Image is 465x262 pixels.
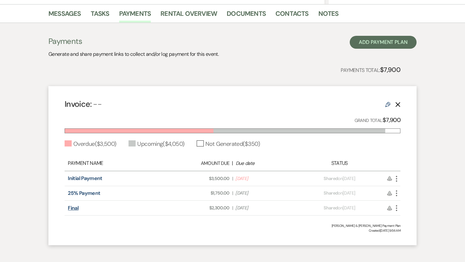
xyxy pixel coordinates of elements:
[275,8,309,23] a: Contacts
[324,176,338,181] span: Shared
[232,205,233,211] span: |
[170,190,230,196] span: $1,750.00
[68,159,167,167] div: Payment Name
[93,99,102,109] span: --
[355,116,401,125] p: Grand Total:
[197,140,260,148] div: Not Generated ( $350 )
[235,190,295,196] span: [DATE]
[170,205,230,211] span: $2,300.00
[298,175,381,182] div: on [DATE]
[324,205,338,211] span: Shared
[167,159,298,167] div: |
[232,190,233,196] span: |
[383,116,400,124] strong: $7,900
[68,175,102,182] a: Initial Payment
[298,190,381,196] div: on [DATE]
[91,8,109,23] a: Tasks
[160,8,217,23] a: Rental Overview
[65,140,116,148] div: Overdue ( $3,500 )
[235,175,295,182] span: [DATE]
[68,190,100,196] a: 25% Payment
[129,140,184,148] div: Upcoming ( $4,050 )
[227,8,266,23] a: Documents
[170,175,230,182] span: $3,500.00
[324,190,338,196] span: Shared
[119,8,151,23] a: Payments
[298,205,381,211] div: on [DATE]
[341,65,400,75] p: Payments Total:
[380,65,400,74] strong: $7,900
[350,36,417,49] button: Add Payment Plan
[65,223,400,228] div: [PERSON_NAME] & [PERSON_NAME] Payment Plan
[236,160,295,167] div: Due date
[48,50,219,58] p: Generate and share payment links to collect and/or log payment for this event.
[48,36,219,47] h3: Payments
[65,98,102,110] h4: Invoice:
[232,175,233,182] span: |
[48,8,81,23] a: Messages
[235,205,295,211] span: [DATE]
[318,8,339,23] a: Notes
[68,205,78,211] a: Final
[65,228,400,233] span: Created: [DATE] 9:56 AM
[298,159,381,167] div: Status
[170,160,229,167] div: Amount Due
